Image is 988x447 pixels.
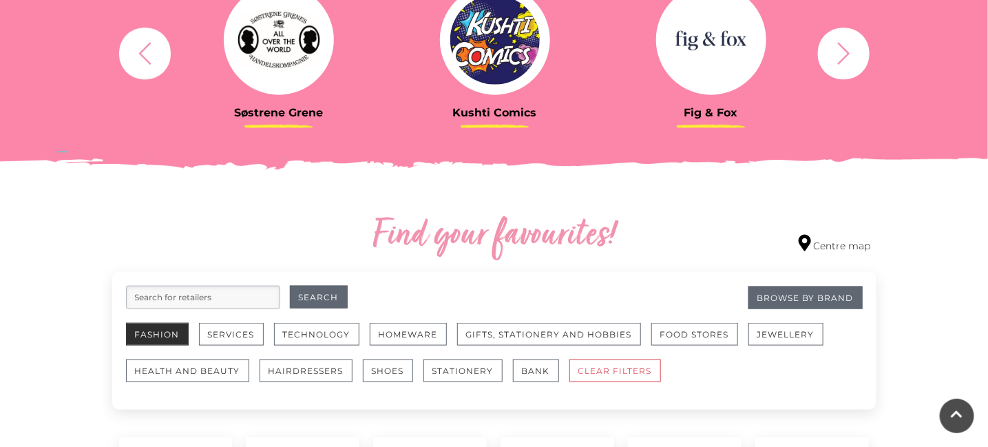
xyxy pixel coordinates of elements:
[513,360,569,396] a: Bank
[181,106,377,119] h3: Søstrene Grene
[397,106,593,119] h3: Kushti Comics
[274,323,370,360] a: Technology
[513,360,559,382] button: Bank
[748,323,834,360] a: Jewellery
[423,360,503,382] button: Stationery
[126,360,249,382] button: Health and Beauty
[126,323,189,346] button: Fashion
[569,360,671,396] a: CLEAR FILTERS
[651,323,748,360] a: Food Stores
[199,323,274,360] a: Services
[260,360,363,396] a: Hairdressers
[363,360,423,396] a: Shoes
[423,360,513,396] a: Stationery
[126,360,260,396] a: Health and Beauty
[799,235,871,253] a: Centre map
[199,323,264,346] button: Services
[457,323,651,360] a: Gifts, Stationery and Hobbies
[457,323,641,346] button: Gifts, Stationery and Hobbies
[569,360,661,382] button: CLEAR FILTERS
[126,286,280,309] input: Search for retailers
[613,106,809,119] h3: Fig & Fox
[243,214,746,258] h2: Find your favourites!
[126,323,199,360] a: Fashion
[748,287,863,309] a: Browse By Brand
[290,286,348,309] button: Search
[363,360,413,382] button: Shoes
[370,323,447,346] button: Homeware
[370,323,457,360] a: Homeware
[748,323,823,346] button: Jewellery
[260,360,353,382] button: Hairdressers
[651,323,738,346] button: Food Stores
[274,323,359,346] button: Technology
